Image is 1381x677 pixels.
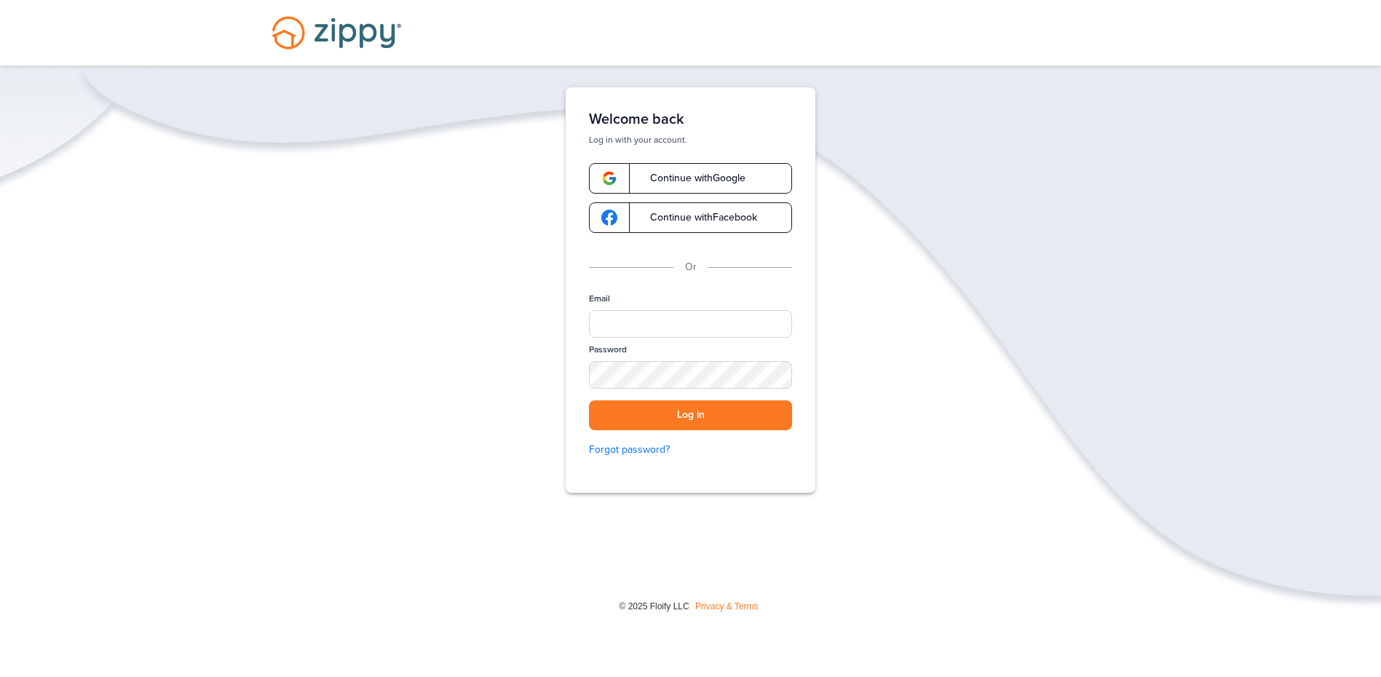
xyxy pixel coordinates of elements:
[601,210,617,226] img: google-logo
[619,601,689,611] span: © 2025 Floify LLC
[589,442,792,458] a: Forgot password?
[695,601,758,611] a: Privacy & Terms
[589,344,627,356] label: Password
[589,400,792,430] button: Log in
[601,170,617,186] img: google-logo
[589,361,792,389] input: Password
[685,259,697,275] p: Or
[589,310,792,338] input: Email
[636,173,745,183] span: Continue with Google
[589,202,792,233] a: google-logoContinue withFacebook
[589,134,792,146] p: Log in with your account.
[636,213,757,223] span: Continue with Facebook
[589,111,792,128] h1: Welcome back
[589,163,792,194] a: google-logoContinue withGoogle
[589,293,610,305] label: Email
